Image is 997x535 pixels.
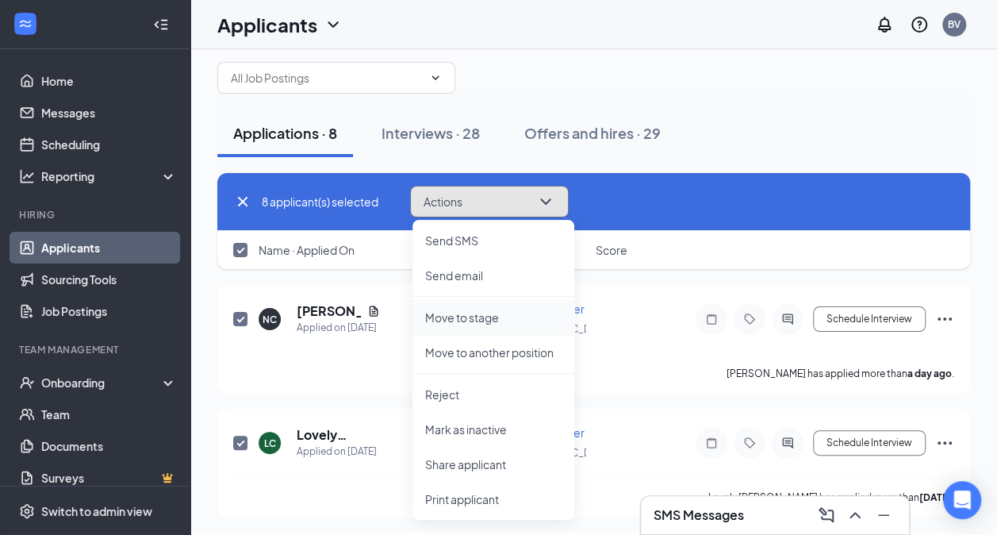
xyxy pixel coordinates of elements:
[41,168,178,184] div: Reporting
[19,375,35,391] svg: UserCheck
[842,502,868,528] button: ChevronUp
[231,69,423,87] input: All Job Postings
[297,426,380,444] h5: Lovely [PERSON_NAME]
[596,242,627,258] span: Score
[19,343,174,356] div: Team Management
[740,313,759,325] svg: Tag
[727,367,954,380] p: [PERSON_NAME] has applied more than .
[524,123,661,143] div: Offers and hires · 29
[708,491,954,504] p: Lovely [PERSON_NAME] has applied more than .
[846,506,865,525] svg: ChevronUp
[425,491,562,507] p: Print applicant
[817,506,836,525] svg: ComposeMessage
[813,306,926,332] button: Schedule Interview
[41,97,177,129] a: Messages
[424,196,462,207] span: Actions
[233,192,252,211] svg: Cross
[948,17,961,31] div: BV
[41,430,177,462] a: Documents
[702,437,721,449] svg: Note
[935,310,954,329] svg: Ellipses
[263,313,277,326] div: NC
[367,305,380,318] svg: Document
[935,433,954,452] svg: Ellipses
[778,313,797,325] svg: ActiveChat
[297,320,380,336] div: Applied on [DATE]
[874,506,893,525] svg: Minimize
[425,310,562,325] p: Move to stage
[19,168,35,184] svg: Analysis
[41,129,177,160] a: Scheduling
[19,503,35,519] svg: Settings
[297,302,361,320] h5: [PERSON_NAME]
[813,430,926,456] button: Schedule Interview
[425,233,562,248] p: Send SMS
[410,186,569,217] button: ActionsChevronDown
[425,456,562,472] p: Share applicant
[425,344,562,360] p: Move to another position
[943,481,981,519] div: Open Intercom Messenger
[429,71,442,84] svg: ChevronDown
[41,295,177,327] a: Job Postings
[919,491,952,503] b: [DATE]
[41,398,177,430] a: Team
[425,387,562,402] p: Reject
[740,437,759,449] svg: Tag
[297,444,380,460] div: Applied on [DATE]
[425,267,562,283] p: Send email
[654,506,744,524] h3: SMS Messages
[324,15,343,34] svg: ChevronDown
[217,11,317,38] h1: Applicants
[41,232,177,264] a: Applicants
[382,123,480,143] div: Interviews · 28
[910,15,929,34] svg: QuestionInfo
[41,462,177,494] a: SurveysCrown
[907,368,952,379] b: a day ago
[264,437,276,450] div: LC
[262,193,378,210] span: 8 applicant(s) selected
[814,502,839,528] button: ComposeMessage
[536,192,555,211] svg: ChevronDown
[871,502,896,528] button: Minimize
[233,123,337,143] div: Applications · 8
[778,437,797,449] svg: ActiveChat
[41,375,163,391] div: Onboarding
[153,17,169,33] svg: Collapse
[41,503,152,519] div: Switch to admin view
[19,208,174,221] div: Hiring
[41,65,177,97] a: Home
[17,16,33,32] svg: WorkstreamLogo
[425,421,562,437] p: Mark as inactive
[41,264,177,295] a: Sourcing Tools
[702,313,721,325] svg: Note
[875,15,894,34] svg: Notifications
[259,242,355,258] span: Name · Applied On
